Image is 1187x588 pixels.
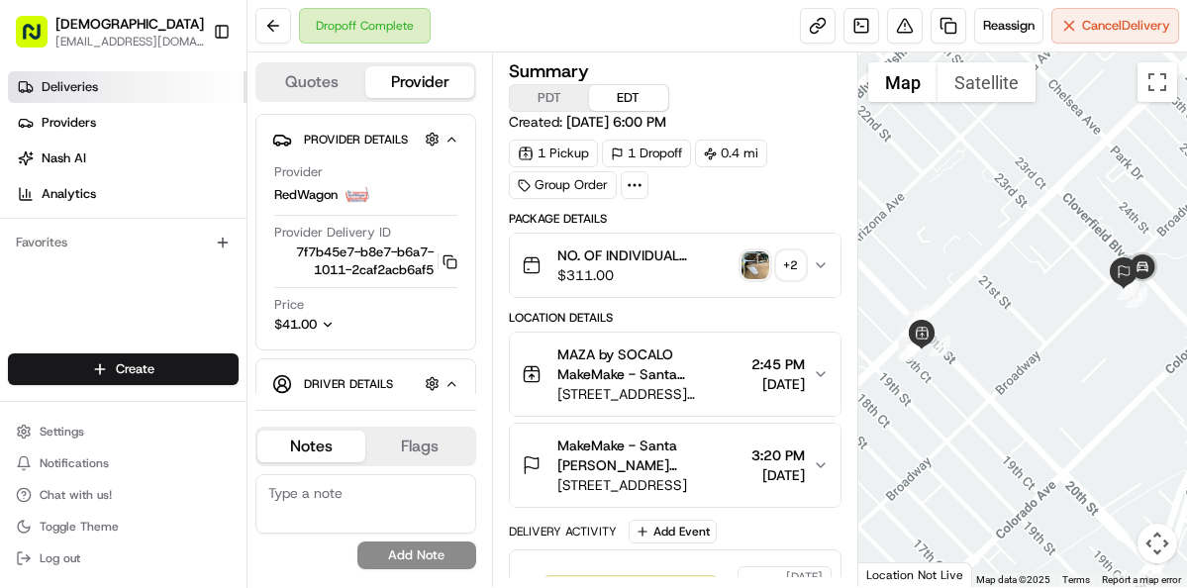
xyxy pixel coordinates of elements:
[116,360,154,378] span: Create
[510,234,841,297] button: NO. OF INDIVIDUAL ORDERS: 16$311.00photo_proof_of_pickup image+2
[346,183,369,207] img: time_to_eat_nevada_logo
[751,374,805,394] span: [DATE]
[42,114,96,132] span: Providers
[899,340,921,361] div: 7
[557,344,743,384] span: MAZA by SOCALO MakeMake - Santa [PERSON_NAME] Sharebite
[8,8,205,55] button: [DEMOGRAPHIC_DATA][EMAIL_ADDRESS][DOMAIN_NAME]
[40,455,109,471] span: Notifications
[257,66,365,98] button: Quotes
[898,338,920,359] div: 9
[863,561,929,587] a: Open this area in Google Maps (opens a new window)
[12,279,159,315] a: 📗Knowledge Base
[8,107,247,139] a: Providers
[8,481,239,509] button: Chat with us!
[20,79,360,111] p: Welcome 👋
[742,251,769,279] img: photo_proof_of_pickup image
[8,71,247,103] a: Deliveries
[20,289,36,305] div: 📗
[51,128,327,148] input: Clear
[751,465,805,485] span: [DATE]
[8,544,239,572] button: Log out
[159,279,326,315] a: 💻API Documentation
[8,227,239,258] div: Favorites
[1102,574,1181,585] a: Report a map error
[974,8,1043,44] button: Reassign
[1062,574,1090,585] a: Terms (opens in new tab)
[8,513,239,540] button: Toggle Theme
[751,445,805,465] span: 3:20 PM
[777,251,805,279] div: + 2
[983,17,1035,35] span: Reassign
[67,189,325,209] div: Start new chat
[55,34,204,49] button: [EMAIL_ADDRESS][DOMAIN_NAME]
[908,304,930,326] div: 10
[42,78,98,96] span: Deliveries
[509,62,589,80] h3: Summary
[140,335,240,350] a: Powered byPylon
[751,354,805,374] span: 2:45 PM
[274,296,304,314] span: Price
[167,289,183,305] div: 💻
[557,384,743,404] span: [STREET_ADDRESS][PERSON_NAME]
[868,62,938,102] button: Show street map
[365,66,473,98] button: Provider
[1082,17,1170,35] span: Cancel Delivery
[1121,254,1142,276] div: 11
[557,245,734,265] span: NO. OF INDIVIDUAL ORDERS: 16
[629,520,717,543] button: Add Event
[8,418,239,445] button: Settings
[274,316,448,334] button: $41.00
[1138,524,1177,563] button: Map camera controls
[900,315,922,337] div: 8
[40,287,151,307] span: Knowledge Base
[899,319,921,341] div: 5
[509,524,617,539] div: Delivery Activity
[20,189,55,225] img: 1736555255976-a54dd68f-1ca7-489b-9aae-adbdc363a1c4
[55,14,204,34] button: [DEMOGRAPHIC_DATA]
[1138,62,1177,102] button: Toggle fullscreen view
[8,178,247,210] a: Analytics
[510,424,841,507] button: MakeMake - Santa [PERSON_NAME] [PERSON_NAME][STREET_ADDRESS]3:20 PM[DATE]
[1051,8,1179,44] button: CancelDelivery
[929,335,950,356] div: 4
[337,195,360,219] button: Start new chat
[304,376,393,392] span: Driver Details
[509,140,598,167] div: 1 Pickup
[901,337,923,358] div: 6
[40,519,119,535] span: Toggle Theme
[786,569,823,585] span: [DATE]
[976,574,1050,585] span: Map data ©2025
[42,149,86,167] span: Nash AI
[197,336,240,350] span: Pylon
[40,424,84,440] span: Settings
[272,367,459,400] button: Driver Details
[557,436,743,475] span: MakeMake - Santa [PERSON_NAME] [PERSON_NAME]
[1126,286,1147,308] div: 12
[67,209,250,225] div: We're available if you need us!
[602,140,691,167] div: 1 Dropoff
[187,287,318,307] span: API Documentation
[274,316,317,333] span: $41.00
[858,562,972,587] div: Location Not Live
[8,143,247,174] a: Nash AI
[274,224,391,242] span: Provider Delivery ID
[42,185,96,203] span: Analytics
[304,132,408,147] span: Provider Details
[509,171,617,199] div: Group Order
[1117,278,1138,300] div: 13
[274,186,338,204] span: RedWagon
[510,85,589,111] button: PDT
[863,561,929,587] img: Google
[40,550,80,566] span: Log out
[509,112,666,132] span: Created:
[557,265,734,285] span: $311.00
[695,140,767,167] div: 0.4 mi
[274,244,457,279] button: 7f7b45e7-b8e7-b6a7-1011-2caf2acb6af5
[938,62,1036,102] button: Show satellite imagery
[274,163,323,181] span: Provider
[509,211,841,227] div: Package Details
[509,310,841,326] div: Location Details
[40,487,112,503] span: Chat with us!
